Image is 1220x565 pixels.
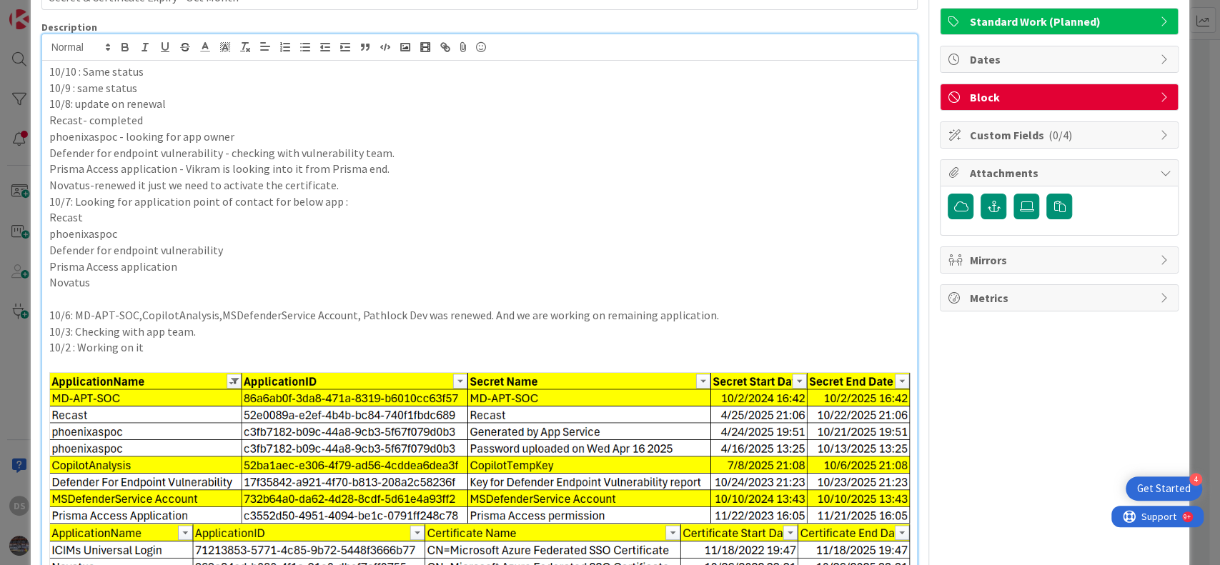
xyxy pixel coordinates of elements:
p: Defender for endpoint vulnerability - checking with vulnerability team. [49,145,911,161]
span: Mirrors [969,251,1152,269]
span: Metrics [969,289,1152,306]
p: 10/7: Looking for application point of contact for below app : [49,194,911,210]
p: Novatus-renewed it just we need to activate the certificate. [49,177,911,194]
p: Prisma Access application [49,259,911,275]
span: ( 0/4 ) [1048,128,1071,142]
p: 10/8: update on renewal [49,96,911,112]
p: 10/6: MD-APT-SOC,CopilotAnalysis,MSDefenderService Account, Pathlock Dev was renewed. And we are ... [49,307,911,324]
div: 9+ [72,6,79,17]
div: 4 [1189,473,1202,486]
p: 10/3: Checking with app team. [49,324,911,340]
span: Support [30,2,65,19]
p: phoenixaspoc [49,226,911,242]
span: Dates [969,51,1152,68]
p: Recast [49,209,911,226]
p: Novatus [49,274,911,291]
img: image.png [49,372,911,524]
div: Get Started [1137,481,1191,496]
p: phoenixaspoc - looking for app owner [49,129,911,145]
div: Open Get Started checklist, remaining modules: 4 [1126,476,1202,501]
p: 10/10 : Same status [49,64,911,80]
p: Defender for endpoint vulnerability [49,242,911,259]
span: Description [41,21,97,34]
p: 10/2 : Working on it [49,339,911,356]
span: Attachments [969,164,1152,181]
span: Block [969,89,1152,106]
p: Prisma Access application - Vikram is looking into it from Prisma end. [49,161,911,177]
span: Standard Work (Planned) [969,13,1152,30]
p: 10/9 : same status [49,80,911,96]
p: Recast- completed [49,112,911,129]
span: Custom Fields [969,126,1152,144]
